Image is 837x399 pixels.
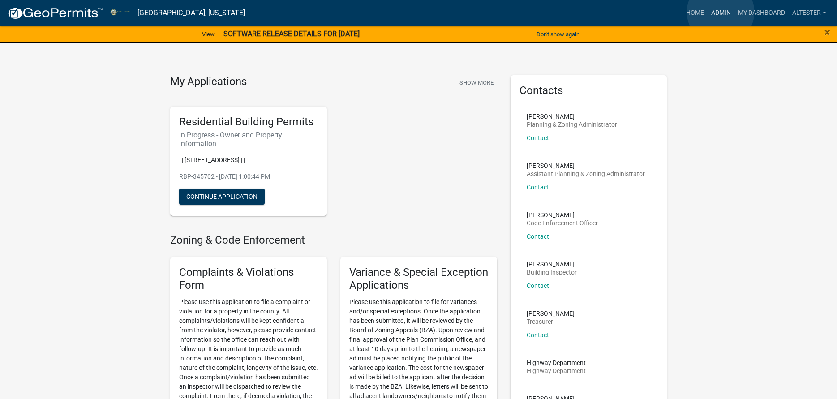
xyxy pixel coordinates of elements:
img: Miami County, Indiana [110,7,130,19]
h5: Complaints & Violations Form [179,266,318,292]
h4: Zoning & Code Enforcement [170,234,497,247]
h5: Variance & Special Exception Applications [349,266,488,292]
a: Contact [527,134,549,142]
button: Show More [456,75,497,90]
p: Highway Department [527,360,586,366]
a: [GEOGRAPHIC_DATA], [US_STATE] [137,5,245,21]
p: Building Inspector [527,269,577,275]
p: [PERSON_NAME] [527,212,598,218]
p: Highway Department [527,368,586,374]
h4: My Applications [170,75,247,89]
strong: SOFTWARE RELEASE DETAILS FOR [DATE] [223,30,360,38]
p: [PERSON_NAME] [527,310,575,317]
button: Close [824,27,830,38]
a: View [198,27,218,42]
button: Don't show again [533,27,583,42]
a: Contact [527,331,549,339]
p: Assistant Planning & Zoning Administrator [527,171,645,177]
h6: In Progress - Owner and Property Information [179,131,318,148]
span: × [824,26,830,39]
p: [PERSON_NAME] [527,261,577,267]
h5: Residential Building Permits [179,116,318,129]
p: RBP-345702 - [DATE] 1:00:44 PM [179,172,318,181]
a: My Dashboard [734,4,789,21]
a: Contact [527,233,549,240]
h5: Contacts [519,84,658,97]
p: Treasurer [527,318,575,325]
p: Code Enforcement Officer [527,220,598,226]
p: [PERSON_NAME] [527,113,617,120]
button: Continue Application [179,189,265,205]
a: Contact [527,184,549,191]
p: | | [STREET_ADDRESS] | | [179,155,318,165]
a: Contact [527,282,549,289]
a: altester [789,4,830,21]
a: Admin [708,4,734,21]
a: Home [682,4,708,21]
p: Planning & Zoning Administrator [527,121,617,128]
p: [PERSON_NAME] [527,163,645,169]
